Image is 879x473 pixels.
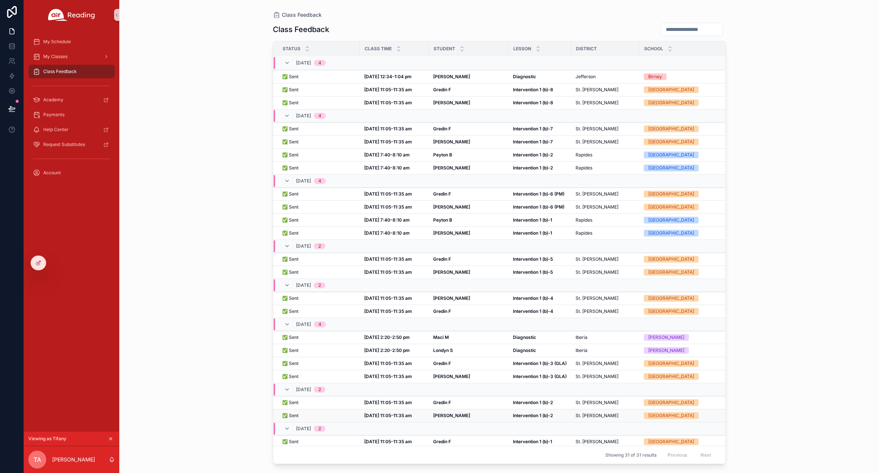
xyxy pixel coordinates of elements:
[282,139,299,145] span: ✅ Sent
[282,126,355,132] a: ✅ Sent
[648,73,662,80] div: Birney
[433,230,470,236] strong: [PERSON_NAME]
[576,46,597,52] span: District
[282,152,299,158] span: ✅ Sent
[282,217,299,223] span: ✅ Sent
[433,361,504,366] a: Gredin F
[513,295,553,301] strong: Intervention 1 (b)-4
[364,361,412,366] strong: [DATE] 11:05-11:35 am
[513,295,567,301] a: Intervention 1 (b)-4
[364,74,412,79] strong: [DATE] 12:34-1:04 pm
[513,100,553,105] strong: Intervention 1 (b)-8
[576,204,635,210] a: St. [PERSON_NAME]
[433,204,470,210] strong: [PERSON_NAME]
[282,217,355,223] a: ✅ Sent
[282,191,355,197] a: ✅ Sent
[433,347,504,353] a: Londyn S
[364,256,424,262] a: [DATE] 11:05-11:35 am
[648,230,694,236] div: [GEOGRAPHIC_DATA]
[513,347,567,353] a: Diagnostic
[318,60,321,66] div: 4
[43,69,77,74] span: Class Feedback
[282,87,299,93] span: ✅ Sent
[282,334,299,340] span: ✅ Sent
[364,374,412,379] strong: [DATE] 11:05-11:35 am
[364,100,412,105] strong: [DATE] 11:05-11:35 am
[576,347,635,353] a: Iberia
[433,269,470,275] strong: [PERSON_NAME]
[513,191,564,197] strong: Intervention 1 (b)-6 (PM)
[513,256,553,262] strong: Intervention 1 (b)-5
[644,360,726,367] a: [GEOGRAPHIC_DATA]
[433,191,504,197] a: Gredin F
[576,191,635,197] a: St. [PERSON_NAME]
[43,97,63,103] span: Academy
[282,165,355,171] a: ✅ Sent
[576,87,618,93] span: St. [PERSON_NAME]
[648,191,694,197] div: [GEOGRAPHIC_DATA]
[282,230,299,236] span: ✅ Sent
[513,126,553,131] strong: Intervention 1 (b)-7
[576,361,618,366] span: St. [PERSON_NAME]
[644,126,726,132] a: [GEOGRAPHIC_DATA]
[43,54,67,60] span: My Classes
[648,347,684,354] div: [PERSON_NAME]
[513,87,553,92] strong: Intervention 1 (b)-8
[513,439,552,444] strong: Intervention 1 (b)-1
[433,347,453,353] strong: Londyn S
[296,113,311,119] span: [DATE]
[513,361,567,366] a: Intervention 1 (b)-3 (GLA)
[644,191,726,197] a: [GEOGRAPHIC_DATA]
[28,35,115,48] a: My Schedule
[513,347,536,353] strong: Diagnostic
[433,295,470,301] strong: [PERSON_NAME]
[644,73,726,80] a: Birney
[433,74,470,79] strong: [PERSON_NAME]
[364,269,424,275] a: [DATE] 11:05-11:35 am
[364,152,424,158] a: [DATE] 7:40-8:10 am
[433,139,504,145] a: [PERSON_NAME]
[513,413,553,418] strong: Intervention 1 (b)-2
[433,165,504,171] a: [PERSON_NAME]
[576,308,618,314] span: St. [PERSON_NAME]
[282,87,355,93] a: ✅ Sent
[433,165,470,171] strong: [PERSON_NAME]
[282,256,299,262] span: ✅ Sent
[28,138,115,151] a: Request Substitutes
[433,100,470,105] strong: [PERSON_NAME]
[648,399,694,406] div: [GEOGRAPHIC_DATA]
[648,373,694,380] div: [GEOGRAPHIC_DATA]
[364,139,424,145] a: [DATE] 11:05-11:35 am
[513,204,564,210] strong: Intervention 1 (b)-6 (PM)
[296,178,311,184] span: [DATE]
[576,230,635,236] a: Rapides
[28,93,115,107] a: Academy
[364,87,412,92] strong: [DATE] 11:05-11:35 am
[43,142,85,147] span: Request Substitutes
[513,361,567,366] strong: Intervention 1 (b)-3 (GLA)
[513,334,567,340] a: Diagnostic
[48,9,95,21] img: App logo
[513,74,536,79] strong: Diagnostic
[576,400,618,406] span: St. [PERSON_NAME]
[433,308,504,314] a: Gredin F
[364,295,424,301] a: [DATE] 11:05-11:35 am
[576,439,618,445] span: St. [PERSON_NAME]
[433,413,504,419] a: [PERSON_NAME]
[433,400,451,405] strong: Gredin F
[576,152,635,158] a: Rapides
[433,374,504,380] a: [PERSON_NAME]
[282,204,355,210] a: ✅ Sent
[433,269,504,275] a: [PERSON_NAME]
[644,373,726,380] a: [GEOGRAPHIC_DATA]
[576,439,635,445] a: St. [PERSON_NAME]
[364,347,410,353] strong: [DATE] 2:20-2:50 pm
[364,74,424,80] a: [DATE] 12:34-1:04 pm
[513,165,567,171] a: Intervention 1 (b)-2
[364,217,424,223] a: [DATE] 7:40-8:10 am
[364,308,424,314] a: [DATE] 11:05-11:35 am
[282,439,355,445] a: ✅ Sent
[364,347,424,353] a: [DATE] 2:20-2:50 pm
[433,439,504,445] a: Gredin F
[43,39,71,45] span: My Schedule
